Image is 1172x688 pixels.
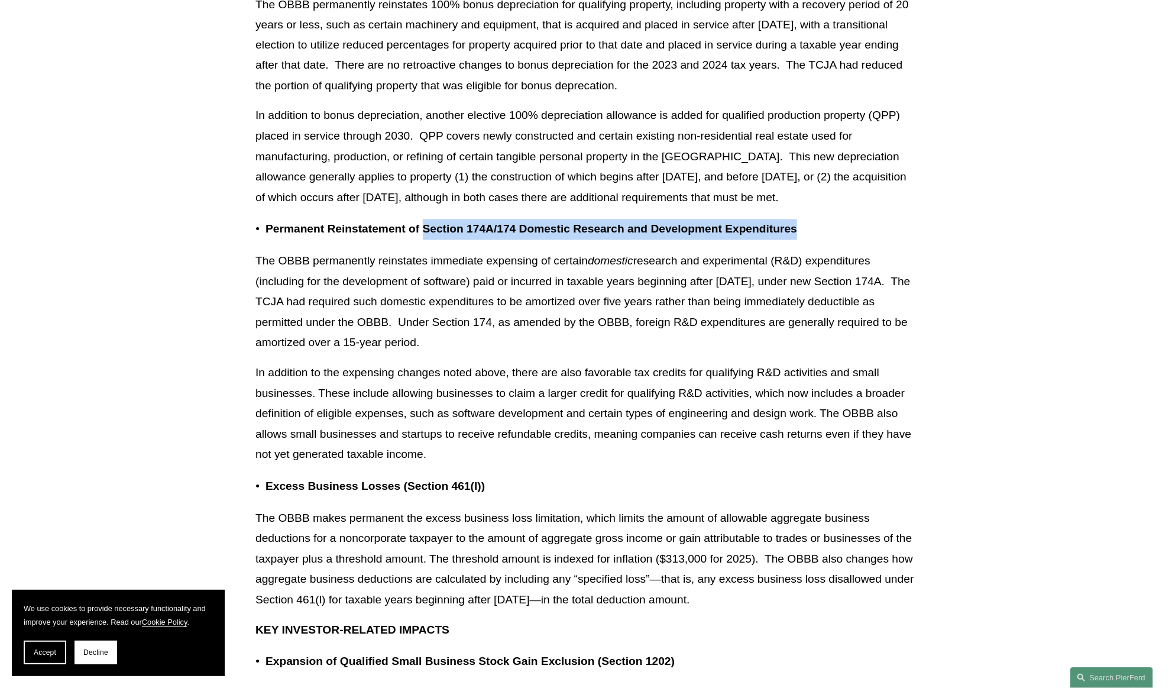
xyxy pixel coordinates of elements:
[266,223,797,235] strong: Permanent Reinstatement of Section 174A/174 Domestic Research and Development Expenditures
[255,106,917,208] p: In addition to bonus depreciation, another elective 100% depreciation allowance is added for qual...
[255,363,917,466] p: In addition to the expensing changes noted above, there are also favorable tax credits for qualif...
[255,509,917,611] p: The OBBB makes permanent the excess business loss limitation, which limits the amount of allowabl...
[12,590,225,676] section: Cookie banner
[34,648,56,657] span: Accept
[75,641,117,664] button: Decline
[588,255,633,267] em: domestic
[266,655,675,668] strong: Expansion of Qualified Small Business Stock Gain Exclusion (Section 1202)
[24,602,213,629] p: We use cookies to provide necessary functionality and improve your experience. Read our .
[83,648,108,657] span: Decline
[255,251,917,354] p: The OBBB permanently reinstates immediate expensing of certain research and experimental (R&D) ex...
[1070,667,1153,688] a: Search this site
[142,618,187,626] a: Cookie Policy
[266,480,485,493] strong: Excess Business Losses (Section 461(l))
[255,624,449,637] strong: KEY INVESTOR-RELATED IMPACTS
[24,641,66,664] button: Accept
